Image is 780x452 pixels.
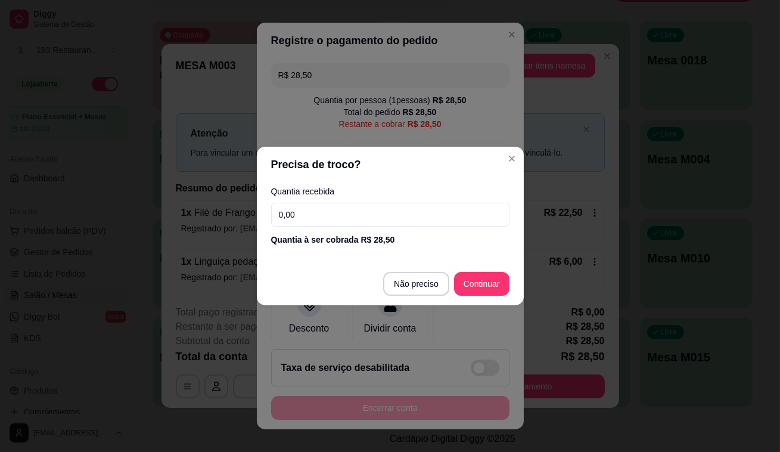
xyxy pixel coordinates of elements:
label: Quantia recebida [271,187,509,196]
button: Não preciso [383,272,449,296]
button: Continuar [454,272,509,296]
button: Close [502,149,521,168]
div: Quantia à ser cobrada R$ 28,50 [271,234,509,246]
header: Precisa de troco? [257,147,524,182]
